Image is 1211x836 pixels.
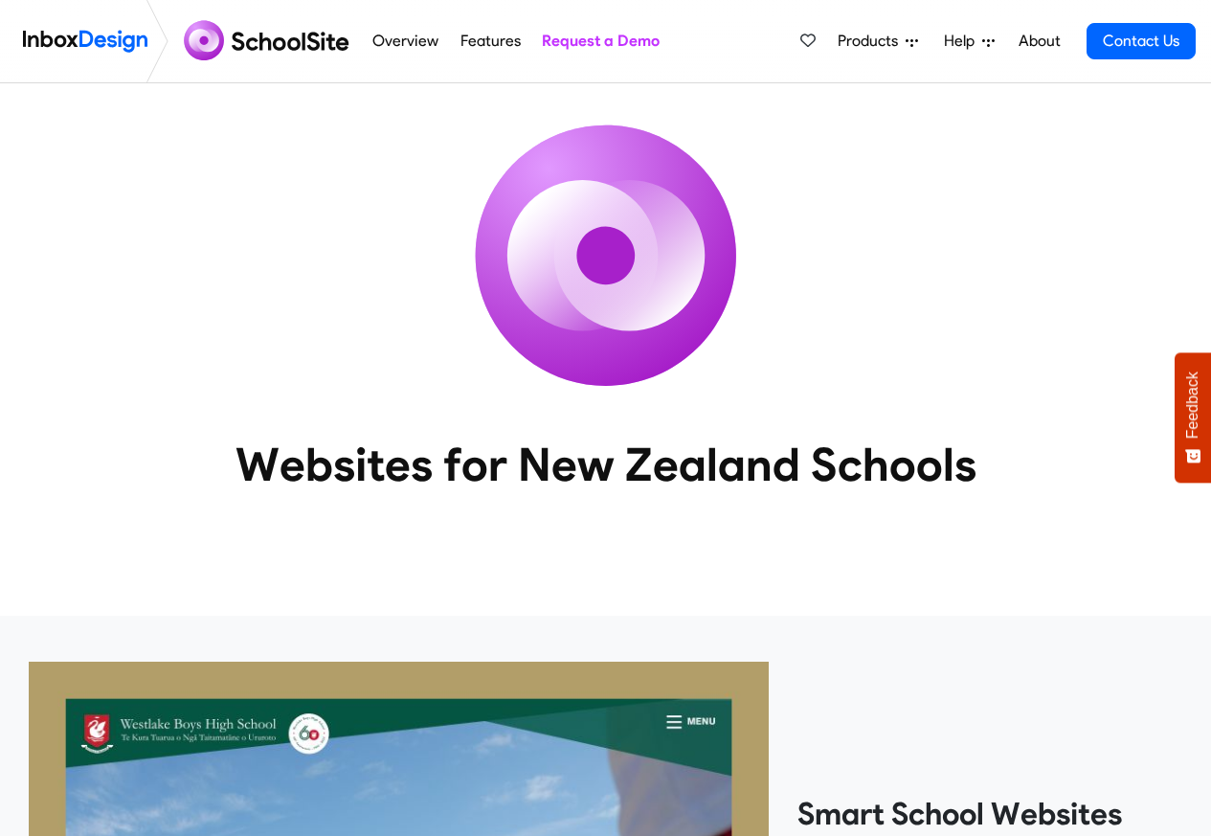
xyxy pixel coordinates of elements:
[151,436,1061,493] heading: Websites for New Zealand Schools
[944,30,982,53] span: Help
[1175,352,1211,483] button: Feedback - Show survey
[838,30,906,53] span: Products
[434,83,778,428] img: icon_schoolsite.svg
[1087,23,1196,59] a: Contact Us
[1013,22,1065,60] a: About
[176,18,362,64] img: schoolsite logo
[368,22,444,60] a: Overview
[536,22,664,60] a: Request a Demo
[1184,372,1201,439] span: Feedback
[936,22,1002,60] a: Help
[830,22,926,60] a: Products
[455,22,526,60] a: Features
[797,795,1182,833] heading: Smart School Websites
